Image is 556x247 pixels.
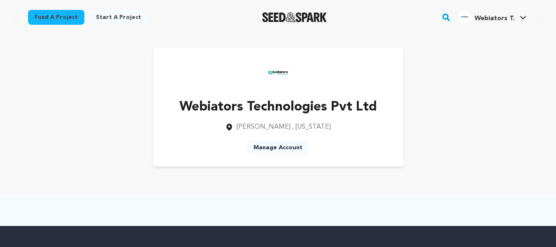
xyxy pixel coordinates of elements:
a: Webiators T.'s Profile [456,9,528,24]
div: Webiators T.'s Profile [458,10,515,24]
span: , [US_STATE] [292,124,331,130]
a: Seed&Spark Homepage [262,12,327,22]
span: Webiators T. [475,15,515,22]
img: ad827d1ec50c3ba4.png [458,10,471,24]
a: Fund a project [28,10,84,25]
p: Webiators Technologies Pvt Ltd [179,97,377,117]
span: Webiators T.'s Profile [456,9,528,26]
span: [PERSON_NAME] [237,124,291,130]
a: Start a project [89,10,148,25]
img: https://seedandspark-static.s3.us-east-2.amazonaws.com/images/User/002/150/438/medium/ad827d1ec50... [262,56,295,89]
a: Manage Account [247,140,309,155]
img: Seed&Spark Logo Dark Mode [262,12,327,22]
